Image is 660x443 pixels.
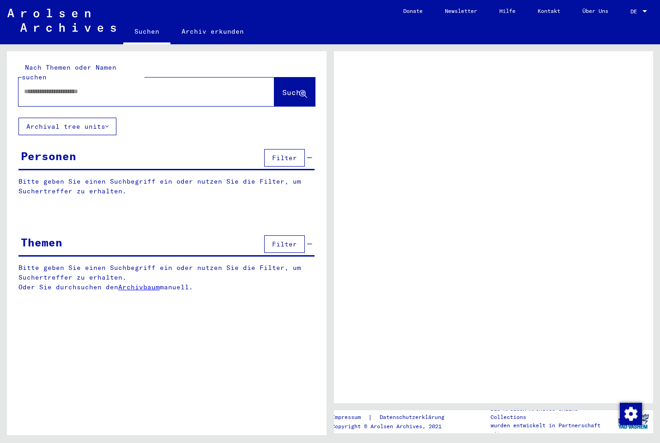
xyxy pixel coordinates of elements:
div: | [332,413,455,422]
button: Suche [274,78,315,106]
a: Suchen [123,20,170,44]
div: Personen [21,148,76,164]
p: Die Arolsen Archives Online-Collections [490,405,613,421]
p: Bitte geben Sie einen Suchbegriff ein oder nutzen Sie die Filter, um Suchertreffer zu erhalten. O... [18,263,315,292]
button: Filter [264,235,305,253]
span: DE [630,8,641,15]
p: Copyright © Arolsen Archives, 2021 [332,422,455,431]
img: Zustimmung ändern [620,403,642,425]
img: Arolsen_neg.svg [7,9,116,32]
a: Datenschutzerklärung [372,413,455,422]
span: Filter [272,240,297,248]
p: Bitte geben Sie einen Suchbegriff ein oder nutzen Sie die Filter, um Suchertreffer zu erhalten. [18,177,315,196]
mat-label: Nach Themen oder Namen suchen [22,63,116,81]
span: Suche [282,88,305,97]
span: Filter [272,154,297,162]
button: Filter [264,149,305,167]
div: Themen [21,234,62,251]
a: Archiv erkunden [170,20,255,42]
a: Archivbaum [118,283,160,291]
p: wurden entwickelt in Partnerschaft mit [490,421,613,438]
button: Archival tree units [18,118,116,135]
a: Impressum [332,413,368,422]
img: yv_logo.png [616,410,651,433]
